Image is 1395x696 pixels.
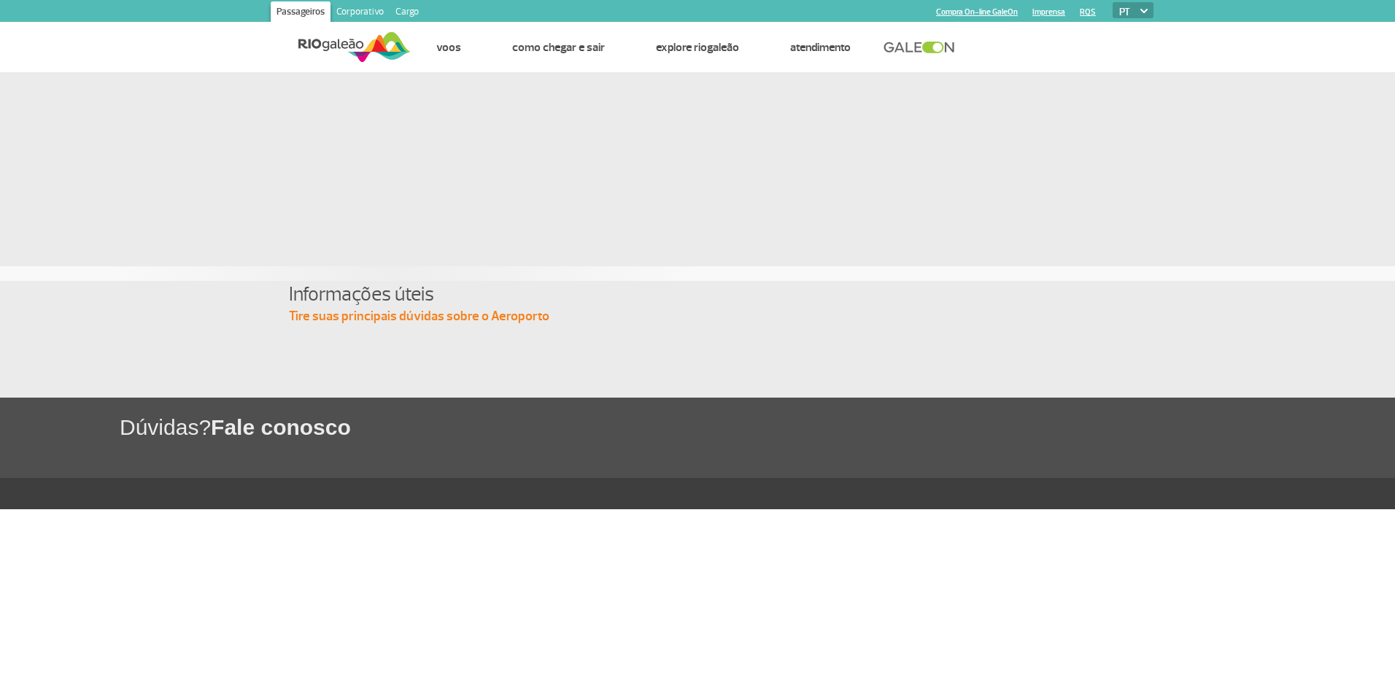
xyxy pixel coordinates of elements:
[289,308,1106,325] p: Tire suas principais dúvidas sobre o Aeroporto
[390,1,425,25] a: Cargo
[289,281,1106,308] h4: Informações úteis
[936,7,1018,17] a: Compra On-line GaleOn
[211,415,351,439] span: Fale conosco
[790,40,851,55] a: Atendimento
[271,1,331,25] a: Passageiros
[512,40,605,55] a: Como chegar e sair
[331,1,390,25] a: Corporativo
[1032,7,1065,17] a: Imprensa
[656,40,739,55] a: Explore RIOgaleão
[1080,7,1096,17] a: RQS
[120,412,1395,442] h1: Dúvidas?
[436,40,461,55] a: Voos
